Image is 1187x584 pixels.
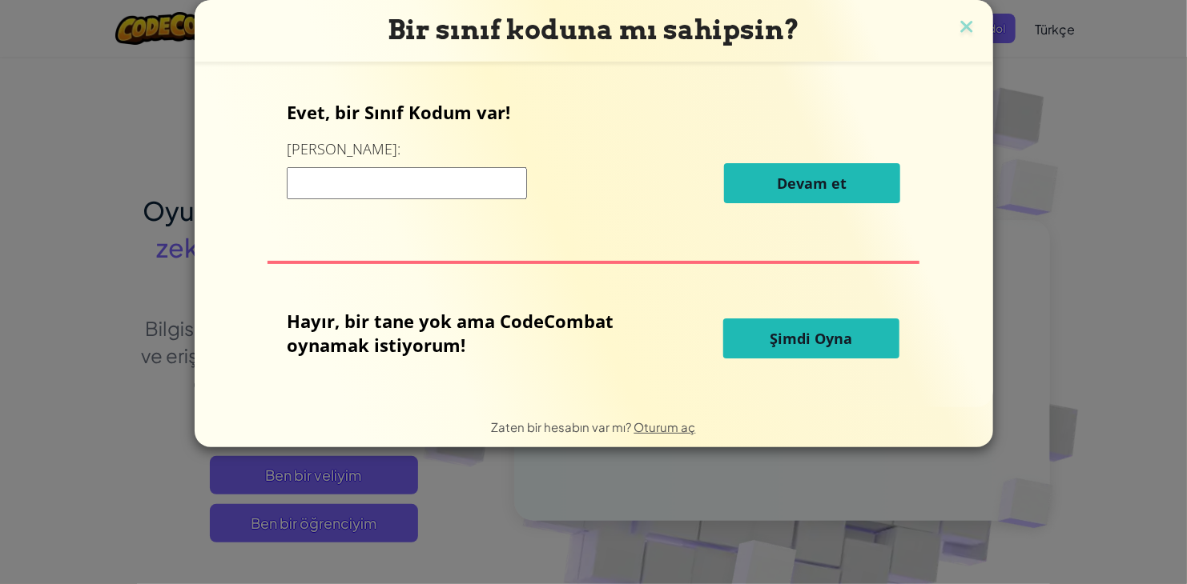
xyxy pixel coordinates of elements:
[287,309,642,357] p: Hayır, bir tane yok ama CodeCombat oynamak istiyorum!
[723,318,899,358] button: Şimdi Oyna
[388,14,799,46] span: Bir sınıf koduna mı sahipsin?
[956,16,977,40] img: close icon
[770,329,852,348] span: Şimdi Oyna
[777,174,847,193] span: Devam et
[724,163,900,203] button: Devam et
[287,139,400,159] label: [PERSON_NAME]:
[492,419,634,434] span: Zaten bir hesabın var mı?
[287,100,900,124] p: Evet, bir Sınıf Kodum var!
[634,419,696,434] a: Oturum aç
